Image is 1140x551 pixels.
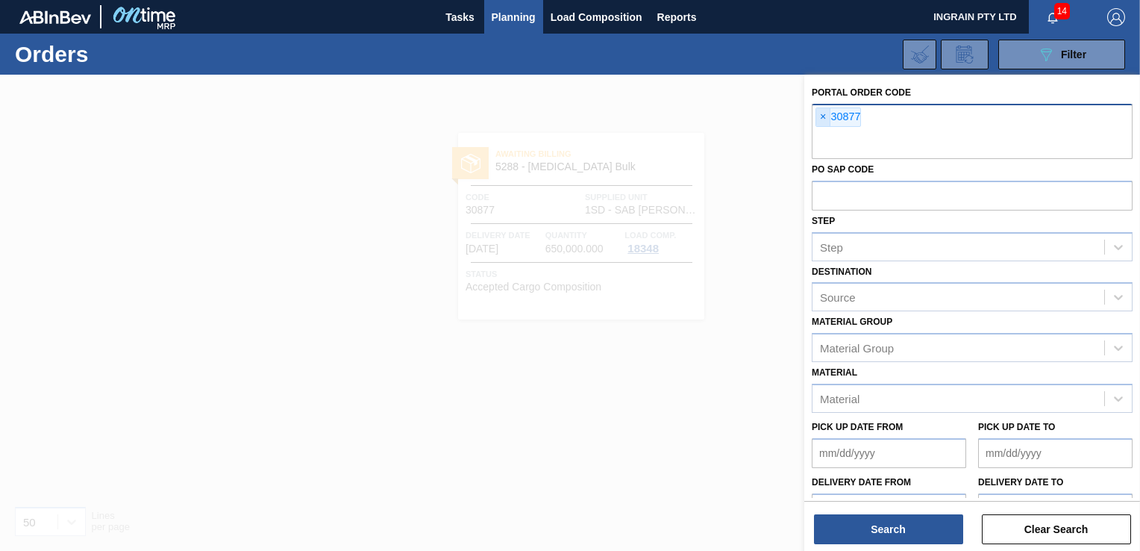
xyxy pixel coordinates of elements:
[1061,49,1086,60] span: Filter
[820,342,894,355] div: Material Group
[812,164,874,175] label: PO SAP Code
[978,438,1133,468] input: mm/dd/yyyy
[1107,8,1125,26] img: Logout
[903,40,936,69] div: Import Order Negotiation
[1029,7,1077,28] button: Notifications
[812,438,966,468] input: mm/dd/yyyy
[815,108,861,127] div: 30877
[812,267,871,277] label: Destination
[820,392,859,405] div: Material
[820,291,856,304] div: Source
[816,108,830,126] span: ×
[15,46,229,63] h1: Orders
[941,40,989,69] div: Order Review Request
[657,8,697,26] span: Reports
[812,494,966,523] input: mm/dd/yyyy
[19,10,91,24] img: TNhmsLtSVTkK8tSr43FrP2fwEKptu5GPRR3wAAAABJRU5ErkJggg==
[978,422,1055,432] label: Pick up Date to
[1054,3,1070,19] span: 14
[812,422,903,432] label: Pick up Date from
[978,477,1063,488] label: Delivery Date to
[812,87,911,98] label: Portal Order Code
[812,317,892,327] label: Material Group
[492,8,536,26] span: Planning
[820,240,843,253] div: Step
[812,477,911,488] label: Delivery Date from
[812,367,857,378] label: Material
[998,40,1125,69] button: Filter
[444,8,477,26] span: Tasks
[551,8,642,26] span: Load Composition
[978,494,1133,523] input: mm/dd/yyyy
[812,216,835,226] label: Step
